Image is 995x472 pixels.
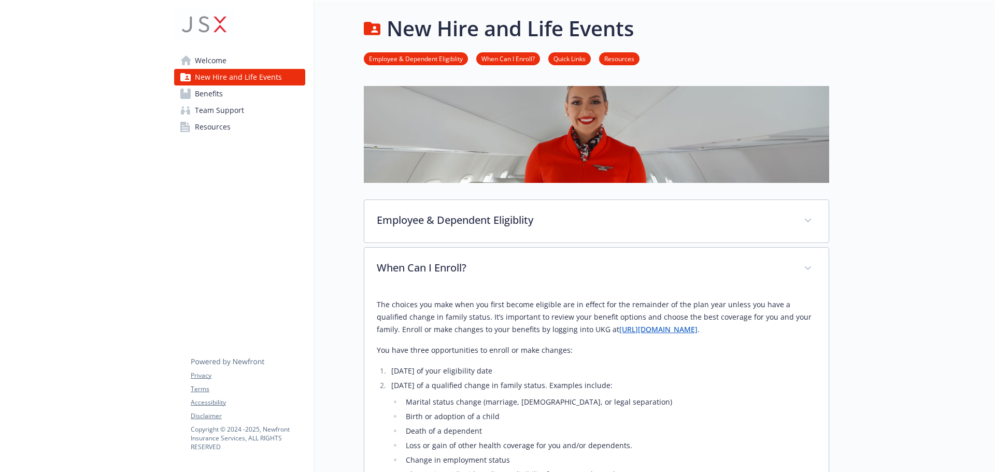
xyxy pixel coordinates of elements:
h1: New Hire and Life Events [387,13,634,44]
a: Terms [191,384,305,394]
a: Employee & Dependent Eligiblity [364,53,468,63]
p: When Can I Enroll? [377,260,791,276]
a: When Can I Enroll? [476,53,540,63]
a: Welcome [174,52,305,69]
a: Disclaimer [191,411,305,421]
a: Team Support [174,102,305,119]
p: The choices you make when you first become eligible are in effect for the remainder of the plan y... [377,298,816,336]
a: [URL][DOMAIN_NAME] [619,324,698,334]
a: Accessibility [191,398,305,407]
a: Privacy [191,371,305,380]
li: Loss or gain of other health coverage for you and/or dependents. [403,439,816,452]
span: Welcome [195,52,226,69]
li: Marital status change (marriage, [DEMOGRAPHIC_DATA], or legal separation) [403,396,816,408]
p: Copyright © 2024 - 2025 , Newfront Insurance Services, ALL RIGHTS RESERVED [191,425,305,451]
p: You have three opportunities to enroll or make changes: [377,344,816,356]
a: Quick Links [548,53,591,63]
img: new hire page banner [364,86,829,183]
span: New Hire and Life Events [195,69,282,85]
li: Death of a dependent [403,425,816,437]
div: When Can I Enroll? [364,248,829,290]
span: Team Support [195,102,244,119]
p: Employee & Dependent Eligiblity [377,212,791,228]
li: Change in employment status [403,454,816,466]
a: Resources [599,53,639,63]
li: Birth or adoption of a child [403,410,816,423]
li: [DATE] of your eligibility date [388,365,816,377]
a: Benefits [174,85,305,102]
a: New Hire and Life Events [174,69,305,85]
span: Resources [195,119,231,135]
a: Resources [174,119,305,135]
div: Employee & Dependent Eligiblity [364,200,829,242]
span: Benefits [195,85,223,102]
